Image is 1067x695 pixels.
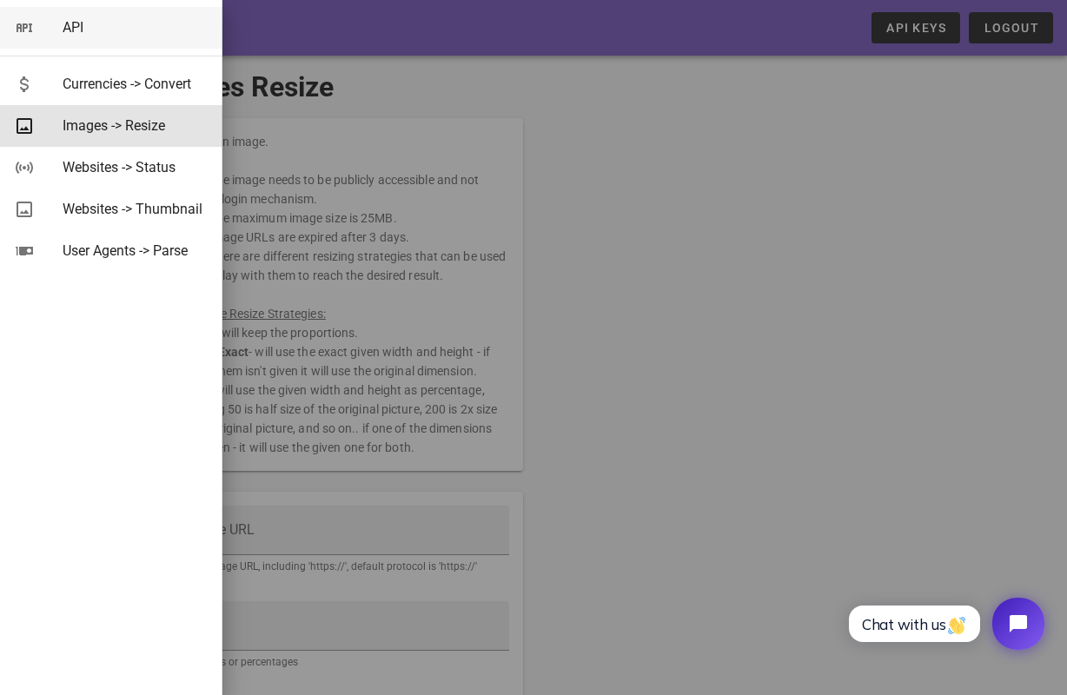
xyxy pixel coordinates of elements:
iframe: Tidio Chat [830,583,1059,665]
div: User Agents -> Parse [63,242,209,259]
div: Websites -> Status [63,159,209,175]
div: Currencies -> Convert [63,76,209,92]
div: API [63,19,209,36]
div: Websites -> Thumbnail [63,201,209,217]
div: Images -> Resize [63,117,209,134]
